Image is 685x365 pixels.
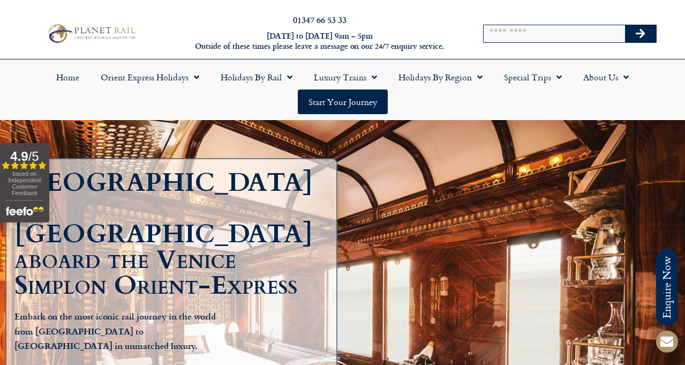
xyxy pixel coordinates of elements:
h1: [GEOGRAPHIC_DATA] to [GEOGRAPHIC_DATA] aboard the Venice Simplon Orient-Express [14,170,334,299]
nav: Menu [5,65,680,114]
a: Orient Express Holidays [90,65,210,90]
a: Special Trips [493,65,573,90]
a: Start your Journey [298,90,388,114]
strong: Embark on the most iconic rail journey in the world from [GEOGRAPHIC_DATA] to [GEOGRAPHIC_DATA] i... [14,310,216,352]
a: Holidays by Region [388,65,493,90]
img: Planet Rail Train Holidays Logo [44,22,138,45]
a: About Us [573,65,639,90]
a: Home [46,65,90,90]
a: 01347 66 53 33 [293,13,347,26]
h6: [DATE] to [DATE] 9am – 5pm Outside of these times please leave a message on our 24/7 enquiry serv... [185,31,454,51]
a: Holidays by Rail [210,65,303,90]
a: Luxury Trains [303,65,388,90]
button: Search [625,25,656,42]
